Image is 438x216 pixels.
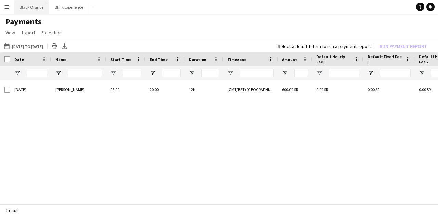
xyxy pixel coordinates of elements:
[185,80,223,99] div: 12h
[14,70,21,76] button: Open Filter Menu
[328,69,359,77] input: Default Hourly Fee 1 Filter Input
[106,80,145,99] div: 08:00
[227,57,246,62] span: Timezone
[10,80,51,99] div: [DATE]
[294,69,308,77] input: Amount Filter Input
[22,29,35,36] span: Export
[368,54,402,64] span: Default Fixed Fee 1
[363,80,415,99] div: 0.00 SR
[189,57,206,62] span: Duration
[123,69,141,77] input: Start Time Filter Input
[19,28,38,37] a: Export
[227,70,233,76] button: Open Filter Menu
[282,57,297,62] span: Amount
[368,70,374,76] button: Open Filter Menu
[240,69,274,77] input: Timezone Filter Input
[49,0,89,14] button: Blink Experience
[110,70,116,76] button: Open Filter Menu
[50,42,59,50] app-action-btn: Print
[39,28,64,37] a: Selection
[3,42,44,50] button: [DATE] to [DATE]
[316,70,322,76] button: Open Filter Menu
[316,54,351,64] span: Default Hourly Fee 1
[278,43,371,49] div: Select at least 1 item to run a payment report
[14,0,49,14] button: Black Orange
[282,87,298,92] span: 600.00 SR
[189,70,195,76] button: Open Filter Menu
[14,57,24,62] span: Date
[145,80,185,99] div: 20:00
[419,70,425,76] button: Open Filter Menu
[68,69,102,77] input: Name Filter Input
[55,57,66,62] span: Name
[55,87,85,92] span: [PERSON_NAME]
[27,69,47,77] input: Date Filter Input
[55,70,62,76] button: Open Filter Menu
[150,57,168,62] span: End Time
[60,42,68,50] app-action-btn: Export XLSX
[312,80,363,99] div: 0.00 SR
[3,28,18,37] a: View
[5,29,15,36] span: View
[42,29,62,36] span: Selection
[223,80,278,99] div: (GMT/BST) [GEOGRAPHIC_DATA]
[150,70,156,76] button: Open Filter Menu
[110,57,131,62] span: Start Time
[380,69,411,77] input: Default Fixed Fee 1 Filter Input
[282,70,288,76] button: Open Filter Menu
[162,69,181,77] input: End Time Filter Input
